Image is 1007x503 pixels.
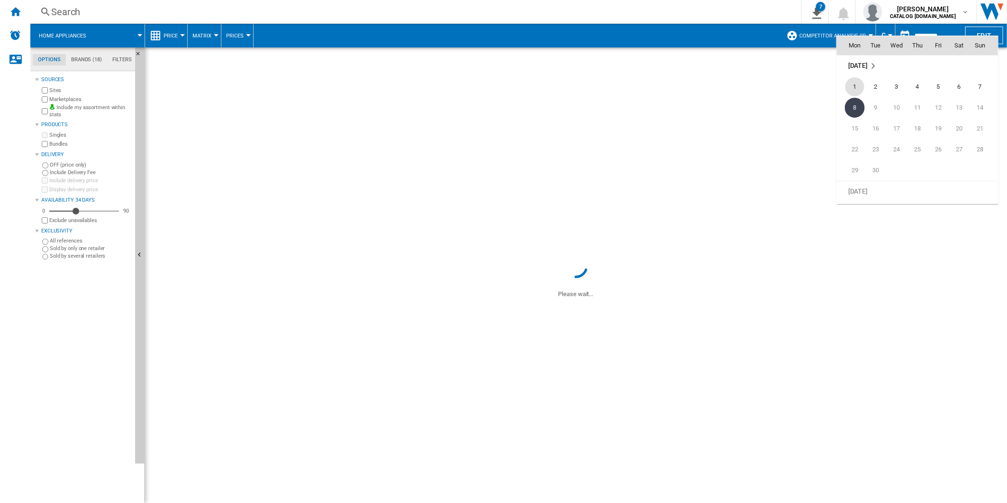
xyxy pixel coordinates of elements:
td: Tuesday September 23 2025 [865,139,886,160]
th: Wed [886,36,907,55]
span: 4 [908,77,927,96]
td: Wednesday September 24 2025 [886,139,907,160]
td: Monday September 22 2025 [837,139,865,160]
th: Sun [970,36,998,55]
td: Thursday September 4 2025 [907,76,928,97]
span: 5 [929,77,948,96]
span: [DATE] [848,188,868,196]
td: Wednesday September 3 2025 [886,76,907,97]
td: Friday September 12 2025 [928,97,949,118]
td: Monday September 15 2025 [837,118,865,139]
td: Monday September 8 2025 [837,97,865,118]
tr: Week 5 [837,160,998,181]
td: September 2025 [837,56,998,77]
span: 6 [950,77,969,96]
tr: Week 2 [837,97,998,118]
td: Tuesday September 16 2025 [865,118,886,139]
td: Wednesday September 10 2025 [886,97,907,118]
td: Saturday September 6 2025 [949,76,970,97]
td: Saturday September 13 2025 [949,97,970,118]
td: Wednesday September 17 2025 [886,118,907,139]
td: Friday September 19 2025 [928,118,949,139]
tr: Week undefined [837,56,998,77]
th: Mon [837,36,865,55]
td: Tuesday September 9 2025 [865,97,886,118]
tr: Week undefined [837,181,998,203]
span: [DATE] [848,62,868,69]
td: Tuesday September 30 2025 [865,160,886,181]
td: Saturday September 27 2025 [949,139,970,160]
th: Fri [928,36,949,55]
span: 3 [887,77,906,96]
tr: Week 3 [837,118,998,139]
td: Saturday September 20 2025 [949,118,970,139]
td: Thursday September 11 2025 [907,97,928,118]
th: Thu [907,36,928,55]
td: Friday September 5 2025 [928,76,949,97]
td: Monday September 29 2025 [837,160,865,181]
th: Tue [865,36,886,55]
span: 2 [866,77,885,96]
td: Sunday September 28 2025 [970,139,998,160]
td: Friday September 26 2025 [928,139,949,160]
span: 8 [845,98,865,118]
span: 7 [970,77,989,96]
td: Tuesday September 2 2025 [865,76,886,97]
td: Thursday September 25 2025 [907,139,928,160]
td: Sunday September 14 2025 [970,97,998,118]
span: 1 [845,77,864,96]
md-calendar: Calendar [837,36,998,204]
td: Sunday September 21 2025 [970,118,998,139]
td: Sunday September 7 2025 [970,76,998,97]
th: Sat [949,36,970,55]
tr: Week 4 [837,139,998,160]
td: Monday September 1 2025 [837,76,865,97]
td: Thursday September 18 2025 [907,118,928,139]
tr: Week 1 [837,76,998,97]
